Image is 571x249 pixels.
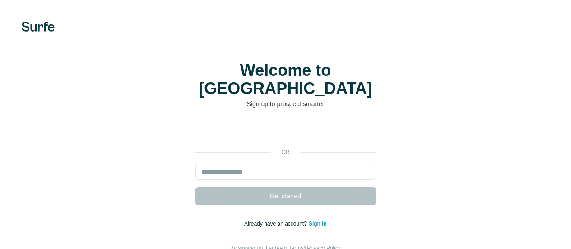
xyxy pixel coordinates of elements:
[195,61,376,98] h1: Welcome to [GEOGRAPHIC_DATA]
[191,122,381,142] iframe: Sign in with Google Button
[195,99,376,108] p: Sign up to prospect smarter
[271,148,300,156] p: or
[244,221,309,227] span: Already have an account?
[22,22,55,32] img: Surfe's logo
[309,221,327,227] a: Sign in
